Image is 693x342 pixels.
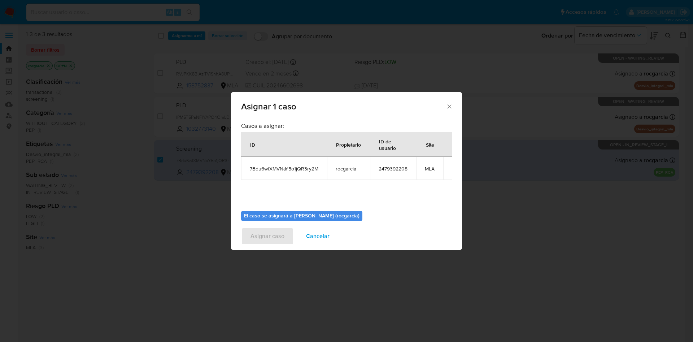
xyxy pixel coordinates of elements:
[379,165,407,172] span: 2479392208
[244,212,359,219] b: El caso se asignará a [PERSON_NAME] (rocgarcia)
[231,92,462,250] div: assign-modal
[425,165,435,172] span: MLA
[241,102,446,111] span: Asignar 1 caso
[417,136,443,153] div: Site
[297,228,339,245] button: Cancelar
[241,122,452,129] h3: Casos a asignar:
[327,136,370,153] div: Propietario
[336,165,361,172] span: rocgarcia
[250,165,318,172] span: 7Bdu6wfXMVNaY5o1jQR3ry2M
[241,136,264,153] div: ID
[306,228,330,244] span: Cancelar
[446,103,452,109] button: Cerrar ventana
[370,133,416,156] div: ID de usuario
